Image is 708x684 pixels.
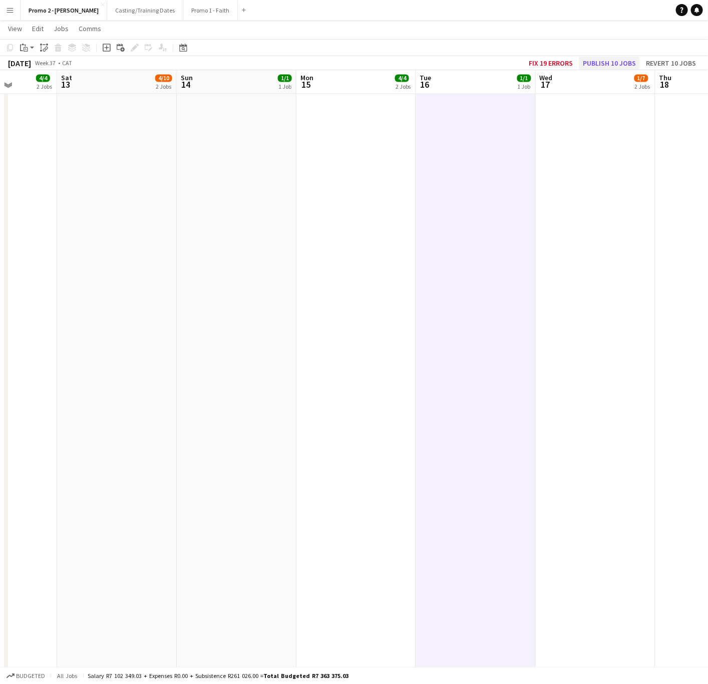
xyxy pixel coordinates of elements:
[396,83,411,91] div: 2 Jobs
[278,83,291,91] div: 1 Job
[107,1,183,20] button: Casting/Training Dates
[420,74,432,83] span: Tue
[60,79,72,91] span: 13
[33,59,58,67] span: Week 37
[5,670,47,681] button: Budgeted
[61,74,72,83] span: Sat
[634,75,648,82] span: 1/7
[75,22,105,35] a: Comms
[4,22,26,35] a: View
[183,1,238,20] button: Promo 1 - Faith
[88,672,348,679] div: Salary R7 102 349.03 + Expenses R0.00 + Subsistence R261 026.00 =
[179,79,193,91] span: 14
[79,24,101,33] span: Comms
[8,58,31,68] div: [DATE]
[300,74,313,83] span: Mon
[263,672,348,679] span: Total Budgeted R7 363 375.03
[8,24,22,33] span: View
[55,672,79,679] span: All jobs
[525,57,577,70] button: Fix 19 errors
[50,22,73,35] a: Jobs
[155,75,172,82] span: 4/10
[181,74,193,83] span: Sun
[635,83,650,91] div: 2 Jobs
[62,59,72,67] div: CAT
[36,75,50,82] span: 4/4
[156,83,172,91] div: 2 Jobs
[540,74,553,83] span: Wed
[395,75,409,82] span: 4/4
[16,672,45,679] span: Budgeted
[518,83,531,91] div: 1 Job
[538,79,553,91] span: 17
[299,79,313,91] span: 15
[659,74,672,83] span: Thu
[517,75,531,82] span: 1/1
[658,79,672,91] span: 18
[642,57,700,70] button: Revert 10 jobs
[54,24,69,33] span: Jobs
[579,57,640,70] button: Publish 10 jobs
[28,22,48,35] a: Edit
[278,75,292,82] span: 1/1
[21,1,107,20] button: Promo 2 - [PERSON_NAME]
[37,83,52,91] div: 2 Jobs
[419,79,432,91] span: 16
[32,24,44,33] span: Edit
